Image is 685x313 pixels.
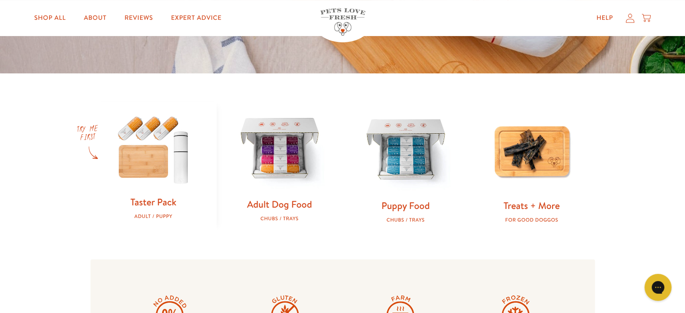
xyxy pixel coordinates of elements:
[504,199,560,212] a: Treats + More
[381,199,430,212] a: Puppy Food
[483,217,581,223] div: For good doggos
[130,195,176,209] a: Taster Pack
[640,271,676,304] iframe: Gorgias live chat messenger
[77,9,113,27] a: About
[231,216,328,222] div: Chubs / Trays
[320,8,365,36] img: Pets Love Fresh
[589,9,620,27] a: Help
[164,9,229,27] a: Expert Advice
[117,9,160,27] a: Reviews
[247,198,312,211] a: Adult Dog Food
[105,213,202,219] div: Adult / Puppy
[27,9,73,27] a: Shop All
[357,217,454,223] div: Chubs / Trays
